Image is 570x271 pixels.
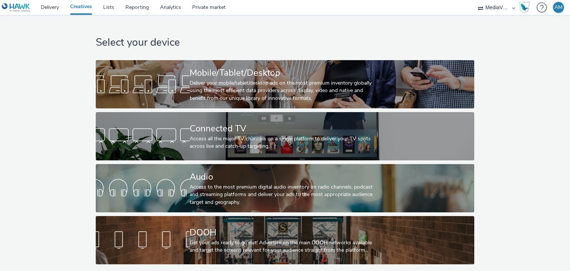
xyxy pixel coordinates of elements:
[96,36,474,50] h1: Select your device
[190,170,377,183] div: Audio
[96,216,474,264] a: DOOHGet your ads ready to go out! Advertise on the main DOOH networks available and target the sc...
[190,66,377,79] div: Mobile/Tablet/Desktop
[554,2,563,13] div: AM
[96,60,474,108] a: Mobile/Tablet/DesktopDeliver your mobile/tablet/desktop ads on the most premium inventory globall...
[519,1,530,13] img: Hawk Academy
[190,183,377,206] div: Access to the most premium digital audio inventory on radio channels, podcast and streaming platf...
[190,239,377,254] div: Get your ads ready to go out! Advertise on the main DOOH networks available and target the screen...
[190,135,377,150] div: Access all the major TV channels on a single platform to deliver your TV spots across live and ca...
[190,226,377,239] div: DOOH
[2,3,30,12] img: undefined Logo
[96,112,474,160] a: Connected TVAccess all the major TV channels on a single platform to deliver your TV spots across...
[96,164,474,212] a: AudioAccess to the most premium digital audio inventory on radio channels, podcast and streaming ...
[190,79,377,102] div: Deliver your mobile/tablet/desktop ads on the most premium inventory globally using the most effi...
[190,122,377,135] div: Connected TV
[519,1,533,13] a: Hawk Academy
